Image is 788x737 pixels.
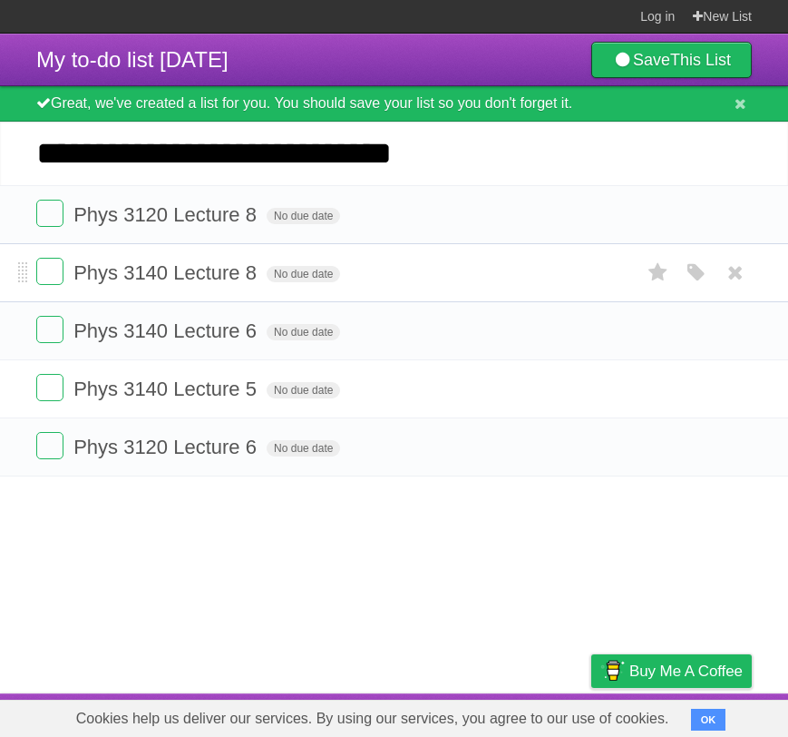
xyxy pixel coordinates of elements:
button: OK [691,709,726,731]
label: Done [36,316,63,343]
a: Suggest a feature [637,698,752,732]
b: This List [670,51,731,69]
span: Phys 3140 Lecture 8 [73,261,261,284]
img: Buy me a coffee [600,655,625,686]
span: No due date [267,382,340,398]
span: Buy me a coffee [629,655,743,687]
span: Phys 3140 Lecture 6 [73,319,261,342]
label: Done [36,374,63,401]
span: No due date [267,440,340,457]
span: No due date [267,266,340,282]
a: SaveThis List [591,42,752,78]
span: No due date [267,208,340,224]
a: Terms [506,698,546,732]
label: Done [36,432,63,459]
a: About [350,698,388,732]
a: Privacy [568,698,615,732]
span: Phys 3140 Lecture 5 [73,378,261,400]
span: My to-do list [DATE] [36,47,229,72]
span: Cookies help us deliver our services. By using our services, you agree to our use of cookies. [58,701,687,737]
a: Developers [410,698,483,732]
label: Star task [641,258,676,288]
a: Buy me a coffee [591,654,752,688]
label: Done [36,200,63,227]
span: No due date [267,324,340,340]
span: Phys 3120 Lecture 8 [73,203,261,226]
span: Phys 3120 Lecture 6 [73,436,261,458]
label: Done [36,258,63,285]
